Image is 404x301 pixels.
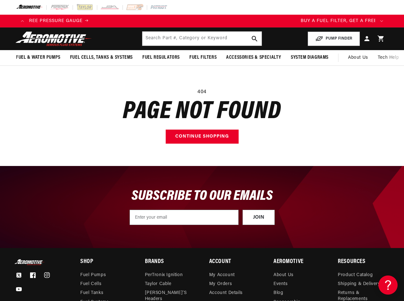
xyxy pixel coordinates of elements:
img: Aeromotive [14,31,94,46]
summary: Fuel Filters [185,50,221,65]
a: My Orders [209,280,232,289]
input: Enter your email [130,210,239,225]
a: Shipping & Delivery [338,280,380,289]
button: Translation missing: en.sections.announcements.next_announcement [375,15,388,27]
button: PUMP FINDER [308,32,360,46]
span: About Us [348,55,368,60]
a: PerTronix Ignition [145,272,183,280]
button: JOIN [242,210,275,225]
a: Account Details [209,289,243,297]
summary: Tech Help [373,50,404,65]
summary: System Diagrams [286,50,333,65]
span: Fuel & Water Pumps [16,54,60,61]
summary: Fuel Cells, Tanks & Systems [65,50,138,65]
p: 404 [16,88,388,96]
a: Blog [273,289,283,297]
span: System Diagrams [291,54,329,61]
button: search button [248,32,262,46]
a: Fuel Cells [80,280,101,289]
span: Accessories & Specialty [226,54,281,61]
button: Translation missing: en.sections.announcements.previous_announcement [16,15,29,27]
a: Events [273,280,288,289]
summary: Fuel Regulators [138,50,185,65]
a: Product Catalog [338,272,373,280]
a: Fuel Pumps [80,272,106,280]
input: Search by Part Number, Category or Keyword [142,32,261,46]
a: Taylor Cable [145,280,171,289]
summary: Accessories & Specialty [221,50,286,65]
span: SUBSCRIBE TO OUR EMAILS [131,189,273,203]
span: Fuel Cells, Tanks & Systems [70,54,133,61]
span: Fuel Regulators [142,54,180,61]
a: About Us [343,50,373,65]
summary: Fuel & Water Pumps [11,50,65,65]
a: My Account [209,272,235,280]
a: Fuel Tanks [80,289,103,297]
a: Continue shopping [166,130,239,144]
h1: Page not found [16,101,388,123]
span: Tech Help [378,54,399,61]
span: Fuel Filters [189,54,217,61]
a: About Us [273,272,294,280]
img: Aeromotive [14,259,46,265]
